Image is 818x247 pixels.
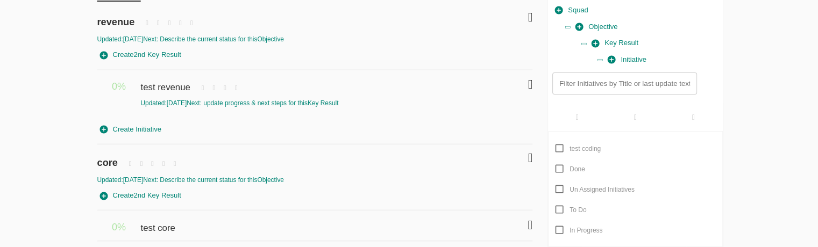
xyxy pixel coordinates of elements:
span: 0 % [112,81,126,92]
span: test coding [570,145,601,152]
span: Create 2nd Key Result [100,49,181,61]
div: Updated: [DATE] Next: Describe the current status for this Objective [97,176,533,185]
div: Updated: [DATE] Next: update progress & next steps for this Key Result [140,99,467,108]
span: Key Result [592,37,638,49]
span: Objective [575,21,617,33]
span: To Do [570,206,586,214]
span: core [97,145,120,170]
span: Squad [555,4,588,17]
button: Create Initiative [97,121,164,138]
button: Initiative [605,52,649,68]
input: Filter Initiatives by Title or last update text [552,72,696,95]
span: Initiative [608,54,646,66]
button: Objective [573,19,620,35]
button: Squad [552,2,591,19]
span: test revenue [140,70,193,94]
button: Key Result [589,35,641,52]
span: revenue [97,4,138,29]
span: 0 % [112,222,126,233]
span: In Progress [570,227,602,234]
span: Create 2nd Key Result [100,190,181,202]
button: Create2nd Key Result [97,47,184,63]
span: test core [140,211,177,235]
span: Un Assigned Initiatives [570,186,635,193]
span: Create Initiative [100,123,161,136]
div: Updated: [DATE] Next: Describe the current status for this Objective [97,35,533,44]
span: Done [570,165,585,173]
button: Create2nd Key Result [97,187,184,204]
